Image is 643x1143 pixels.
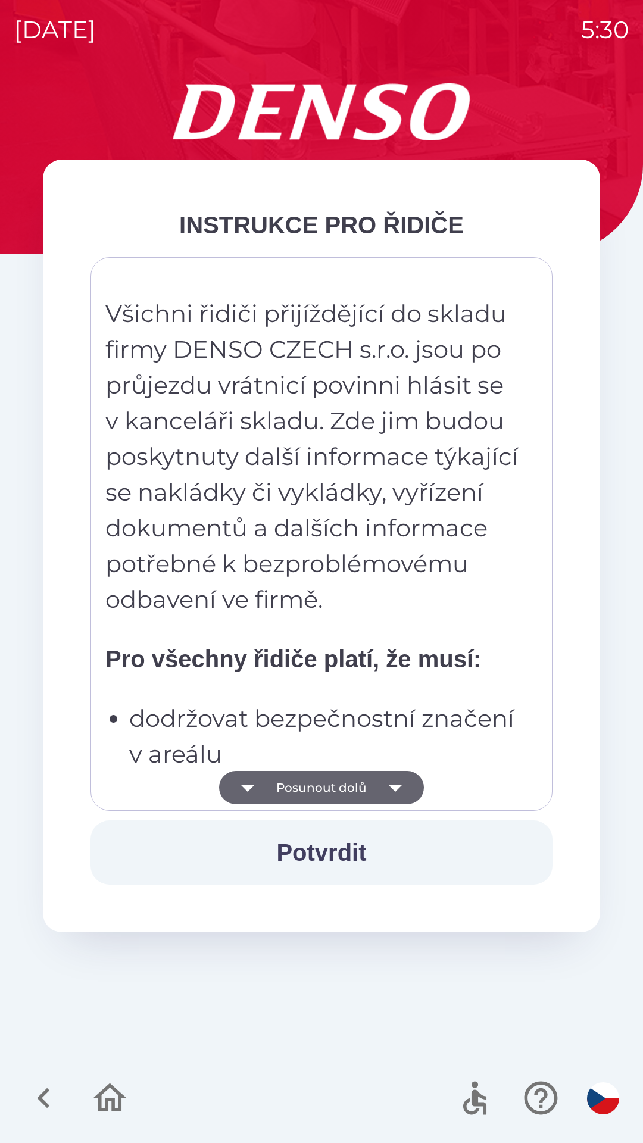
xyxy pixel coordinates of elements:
[219,771,424,804] button: Posunout dolů
[129,701,521,772] p: dodržovat bezpečnostní značení v areálu
[90,207,553,243] div: INSTRUKCE PRO ŘIDIČE
[43,83,600,140] img: Logo
[105,646,481,672] strong: Pro všechny řidiče platí, že musí:
[14,12,96,48] p: [DATE]
[587,1082,619,1114] img: cs flag
[90,820,553,885] button: Potvrdit
[105,296,521,617] p: Všichni řidiči přijíždějící do skladu firmy DENSO CZECH s.r.o. jsou po průjezdu vrátnicí povinni ...
[581,12,629,48] p: 5:30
